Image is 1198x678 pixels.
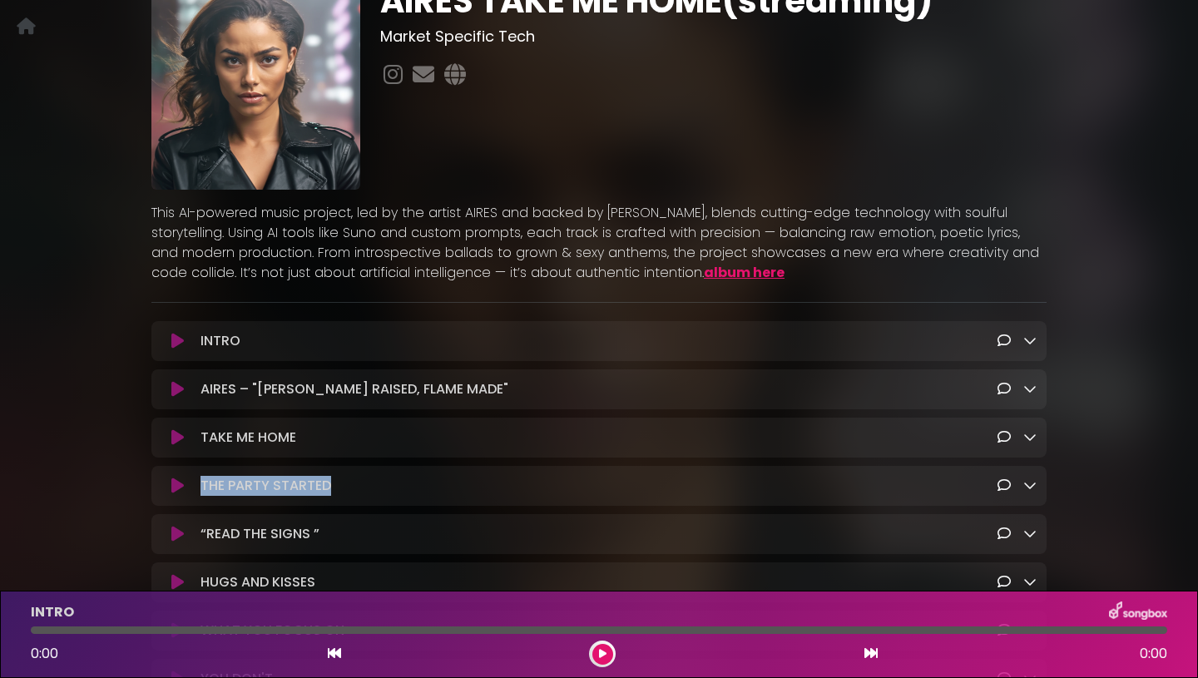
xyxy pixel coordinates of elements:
p: AIRES – "[PERSON_NAME] RAISED, FLAME MADE" [200,379,508,399]
p: INTRO [200,331,240,351]
img: songbox-logo-white.png [1109,601,1167,623]
p: THE PARTY STARTED [200,476,331,496]
p: HUGS AND KISSES [200,572,315,592]
h3: Market Specific Tech [380,27,1047,46]
p: This AI-powered music project, led by the artist AIRES and backed by [PERSON_NAME], blends cuttin... [151,203,1047,283]
p: TAKE ME HOME [200,428,296,448]
p: INTRO [31,602,74,622]
p: “READ THE SIGNS ” [200,524,319,544]
a: album here [704,263,785,282]
span: 0:00 [1140,644,1167,664]
span: 0:00 [31,644,58,663]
